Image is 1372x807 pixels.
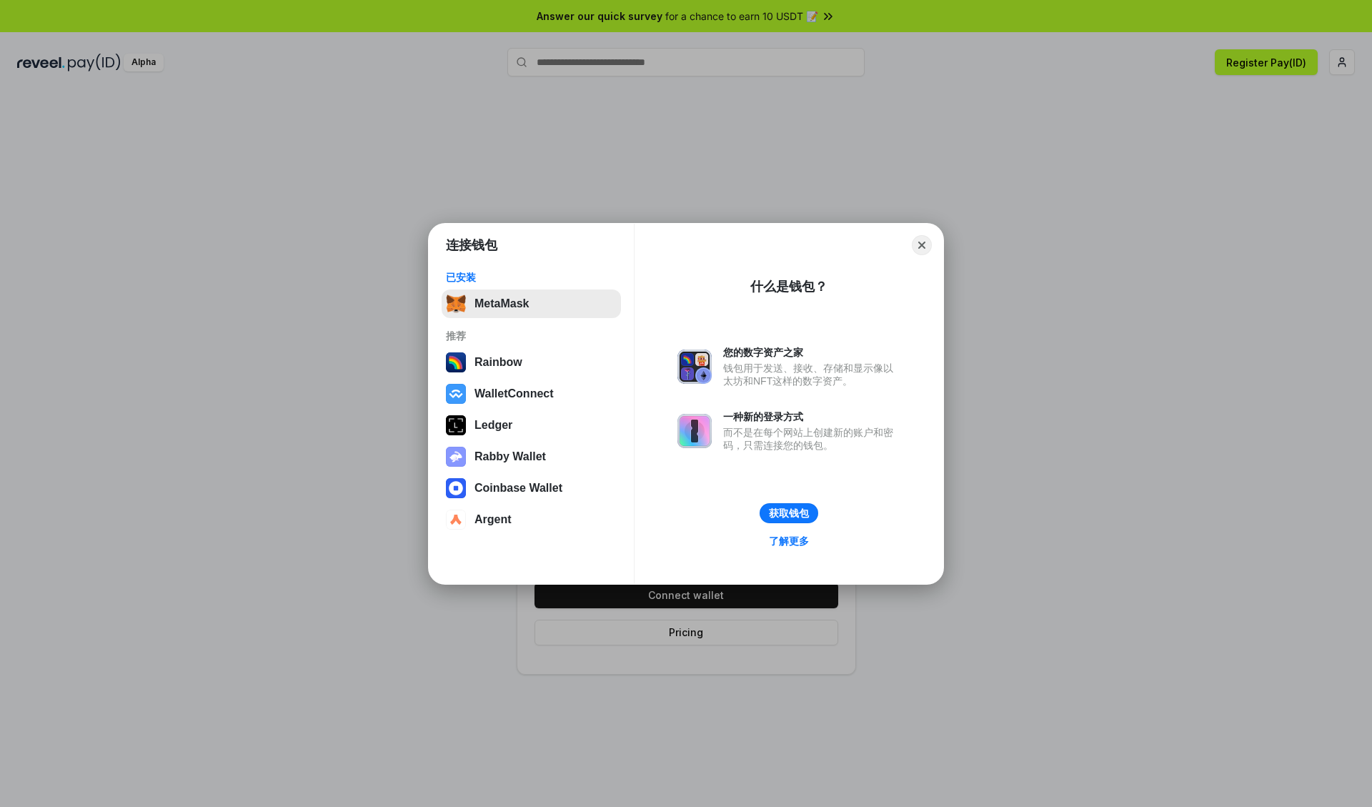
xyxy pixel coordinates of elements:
[442,442,621,471] button: Rabby Wallet
[723,346,900,359] div: 您的数字资产之家
[474,356,522,369] div: Rainbow
[446,447,466,467] img: svg+xml,%3Csvg%20xmlns%3D%22http%3A%2F%2Fwww.w3.org%2F2000%2Fsvg%22%20fill%3D%22none%22%20viewBox...
[769,535,809,548] div: 了解更多
[474,419,512,432] div: Ledger
[442,411,621,440] button: Ledger
[723,426,900,452] div: 而不是在每个网站上创建新的账户和密码，只需连接您的钱包。
[474,513,512,526] div: Argent
[446,271,617,284] div: 已安装
[750,278,827,295] div: 什么是钱包？
[442,348,621,377] button: Rainbow
[474,387,554,400] div: WalletConnect
[474,297,529,310] div: MetaMask
[442,289,621,318] button: MetaMask
[446,510,466,530] img: svg+xml,%3Csvg%20width%3D%2228%22%20height%3D%2228%22%20viewBox%3D%220%200%2028%2028%22%20fill%3D...
[446,478,466,498] img: svg+xml,%3Csvg%20width%3D%2228%22%20height%3D%2228%22%20viewBox%3D%220%200%2028%2028%22%20fill%3D...
[446,352,466,372] img: svg+xml,%3Csvg%20width%3D%22120%22%20height%3D%22120%22%20viewBox%3D%220%200%20120%20120%22%20fil...
[446,415,466,435] img: svg+xml,%3Csvg%20xmlns%3D%22http%3A%2F%2Fwww.w3.org%2F2000%2Fsvg%22%20width%3D%2228%22%20height%3...
[442,505,621,534] button: Argent
[677,414,712,448] img: svg+xml,%3Csvg%20xmlns%3D%22http%3A%2F%2Fwww.w3.org%2F2000%2Fsvg%22%20fill%3D%22none%22%20viewBox...
[677,350,712,384] img: svg+xml,%3Csvg%20xmlns%3D%22http%3A%2F%2Fwww.w3.org%2F2000%2Fsvg%22%20fill%3D%22none%22%20viewBox...
[760,532,817,550] a: 了解更多
[446,384,466,404] img: svg+xml,%3Csvg%20width%3D%2228%22%20height%3D%2228%22%20viewBox%3D%220%200%2028%2028%22%20fill%3D...
[442,380,621,408] button: WalletConnect
[474,482,562,495] div: Coinbase Wallet
[760,503,818,523] button: 获取钱包
[442,474,621,502] button: Coinbase Wallet
[474,450,546,463] div: Rabby Wallet
[723,410,900,423] div: 一种新的登录方式
[446,294,466,314] img: svg+xml,%3Csvg%20fill%3D%22none%22%20height%3D%2233%22%20viewBox%3D%220%200%2035%2033%22%20width%...
[446,237,497,254] h1: 连接钱包
[769,507,809,520] div: 获取钱包
[723,362,900,387] div: 钱包用于发送、接收、存储和显示像以太坊和NFT这样的数字资产。
[912,235,932,255] button: Close
[446,330,617,342] div: 推荐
